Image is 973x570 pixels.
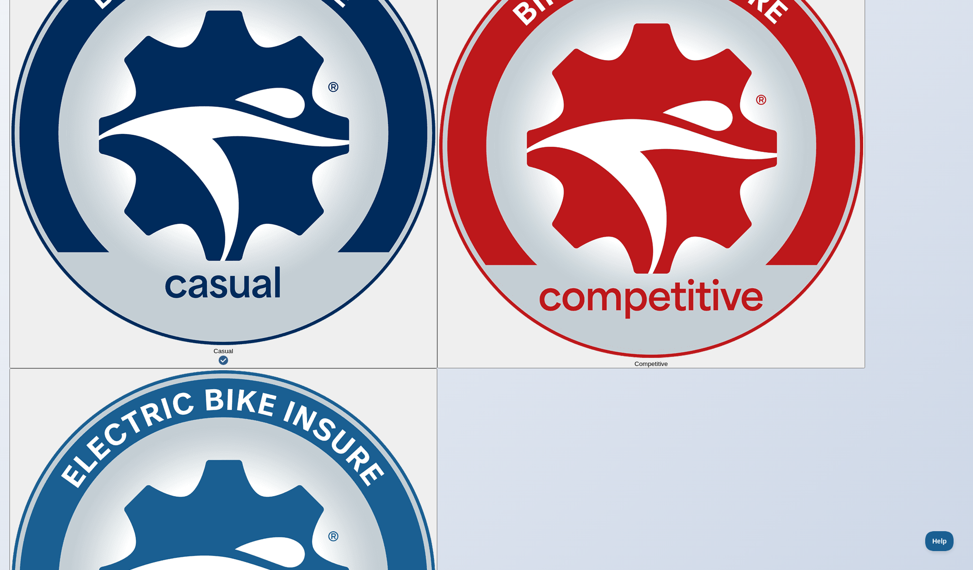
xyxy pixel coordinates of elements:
iframe: Toggle Customer Support [925,531,954,551]
div: Casual [10,347,436,355]
div: Competitive [438,360,864,367]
